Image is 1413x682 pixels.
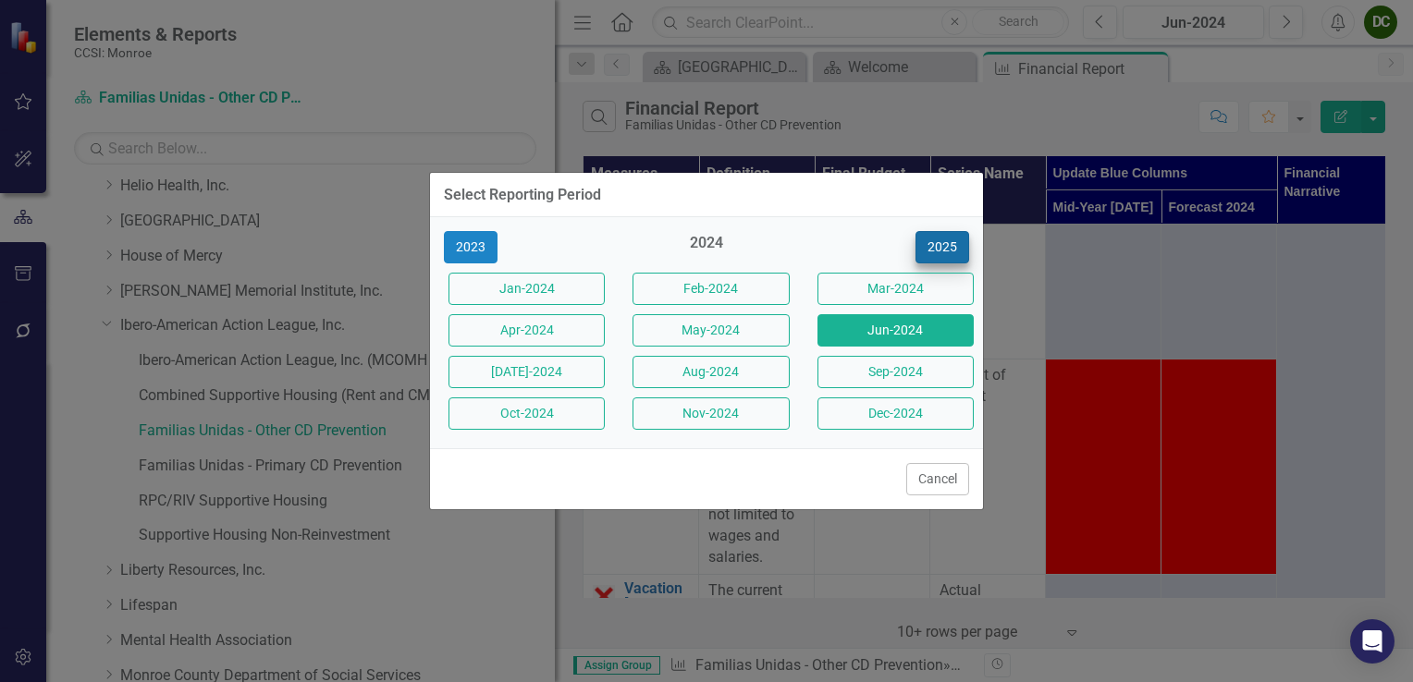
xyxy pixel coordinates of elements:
[633,273,789,305] button: Feb-2024
[906,463,969,495] button: Cancel
[817,397,974,430] button: Dec-2024
[448,397,605,430] button: Oct-2024
[633,314,789,347] button: May-2024
[448,356,605,388] button: [DATE]-2024
[444,187,601,203] div: Select Reporting Period
[817,273,974,305] button: Mar-2024
[633,356,789,388] button: Aug-2024
[1350,619,1395,664] div: Open Intercom Messenger
[817,314,974,347] button: Jun-2024
[817,356,974,388] button: Sep-2024
[915,231,969,263] button: 2025
[633,397,789,430] button: Nov-2024
[448,273,605,305] button: Jan-2024
[628,233,784,263] div: 2024
[444,231,498,263] button: 2023
[448,314,605,347] button: Apr-2024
